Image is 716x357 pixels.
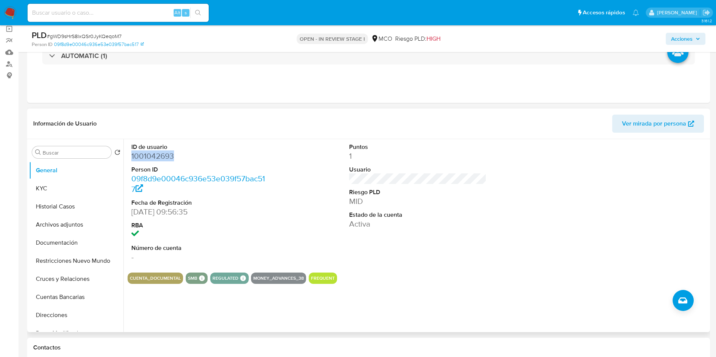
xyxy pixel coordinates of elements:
[131,165,269,174] dt: Person ID
[174,9,180,16] span: Alt
[33,344,704,351] h1: Contactos
[131,252,269,262] dd: -
[29,216,123,234] button: Archivos adjuntos
[28,8,209,18] input: Buscar usuario o caso...
[371,35,392,43] div: MCO
[29,288,123,306] button: Cuentas Bancarias
[61,52,107,60] h3: AUTOMATIC (1)
[349,143,487,151] dt: Puntos
[131,143,269,151] dt: ID de usuario
[29,324,123,342] button: Datos Modificados
[666,33,705,45] button: Acciones
[349,151,487,161] dd: 1
[47,32,122,40] span: # gWD9sHrS8lxQSr0JyKQeqoM7
[701,18,712,24] span: 3.161.2
[349,165,487,174] dt: Usuario
[32,41,52,48] b: Person ID
[427,34,440,43] span: HIGH
[297,34,368,44] p: OPEN - IN REVIEW STAGE I
[190,8,206,18] button: search-icon
[32,29,47,41] b: PLD
[702,9,710,17] a: Salir
[349,196,487,207] dd: MID
[622,115,686,133] span: Ver mirada por persona
[657,9,700,16] p: damian.rodriguez@mercadolibre.com
[35,149,41,155] button: Buscar
[131,151,269,161] dd: 1001042693
[29,234,123,252] button: Documentación
[185,9,187,16] span: s
[29,161,123,179] button: General
[131,207,269,217] dd: [DATE] 09:56:35
[349,219,487,229] dd: Activa
[131,173,265,195] a: 09f8d9e00046c936e53e039f57bac517
[42,47,695,64] div: AUTOMATIC (1)
[583,9,625,17] span: Accesos rápidos
[54,41,144,48] a: 09f8d9e00046c936e53e039f57bac517
[29,179,123,198] button: KYC
[131,221,269,230] dt: RBA
[395,35,440,43] span: Riesgo PLD:
[349,211,487,219] dt: Estado de la cuenta
[349,188,487,196] dt: Riesgo PLD
[29,252,123,270] button: Restricciones Nuevo Mundo
[612,115,704,133] button: Ver mirada por persona
[33,120,97,127] h1: Información de Usuario
[43,149,108,156] input: Buscar
[633,9,639,16] a: Notificaciones
[131,199,269,207] dt: Fecha de Registración
[29,198,123,216] button: Historial Casos
[671,33,693,45] span: Acciones
[29,306,123,324] button: Direcciones
[114,149,120,158] button: Volver al orden por defecto
[29,270,123,288] button: Cruces y Relaciones
[131,244,269,252] dt: Número de cuenta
